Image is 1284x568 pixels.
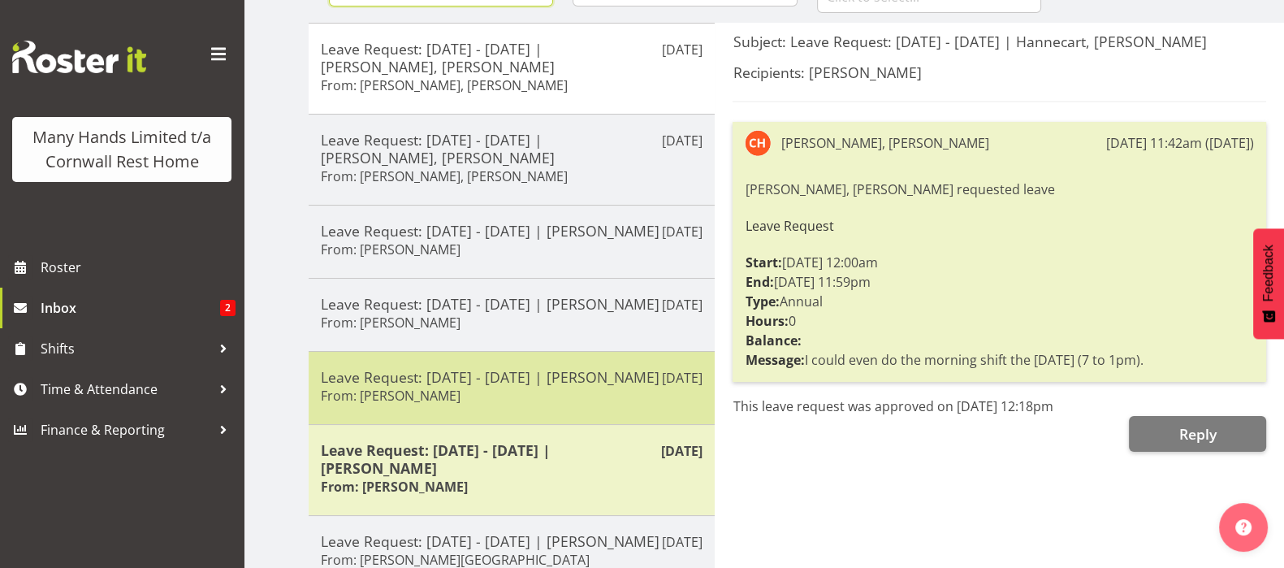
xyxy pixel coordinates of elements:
h6: From: [PERSON_NAME] [321,388,460,404]
img: help-xxl-2.png [1235,519,1252,535]
h5: Leave Request: [DATE] - [DATE] | [PERSON_NAME] [321,295,703,313]
h6: Leave Request [745,219,1254,233]
h6: From: [PERSON_NAME] [321,241,460,258]
h6: From: [PERSON_NAME], [PERSON_NAME] [321,168,568,184]
h5: Leave Request: [DATE] - [DATE] | [PERSON_NAME] [321,368,703,386]
div: [PERSON_NAME], [PERSON_NAME] requested leave [DATE] 12:00am [DATE] 11:59pm Annual 0 I could even ... [745,176,1254,374]
div: [DATE] 11:42am ([DATE]) [1106,133,1254,153]
p: [DATE] [662,532,703,552]
p: [DATE] [661,441,703,461]
span: This leave request was approved on [DATE] 12:18pm [733,397,1053,415]
strong: End: [745,273,773,291]
span: 2 [220,300,236,316]
span: Reply [1178,424,1216,444]
strong: Type: [745,293,779,310]
img: Rosterit website logo [12,41,146,73]
span: Roster [41,255,236,280]
h5: Leave Request: [DATE] - [DATE] | [PERSON_NAME] [321,532,703,550]
p: [DATE] [662,368,703,388]
strong: Message: [745,351,804,369]
strong: Start: [745,254,781,271]
h5: Leave Request: [DATE] - [DATE] | [PERSON_NAME] [321,441,703,477]
button: Feedback - Show survey [1253,228,1284,339]
h6: From: [PERSON_NAME][GEOGRAPHIC_DATA] [321,552,590,568]
h5: Leave Request: [DATE] - [DATE] | [PERSON_NAME], [PERSON_NAME] [321,131,703,167]
h5: Leave Request: [DATE] - [DATE] | [PERSON_NAME] [321,222,703,240]
button: Reply [1129,416,1266,452]
h5: Recipients: [PERSON_NAME] [733,63,1266,81]
div: Many Hands Limited t/a Cornwall Rest Home [28,125,215,174]
h6: From: [PERSON_NAME], [PERSON_NAME] [321,77,568,93]
strong: Hours: [745,312,788,330]
span: Time & Attendance [41,377,211,401]
h5: Subject: Leave Request: [DATE] - [DATE] | Hannecart, [PERSON_NAME] [733,33,1266,50]
span: Shifts [41,336,211,361]
p: [DATE] [662,222,703,241]
h6: From: [PERSON_NAME] [321,314,460,331]
span: Feedback [1261,245,1276,301]
span: Finance & Reporting [41,418,211,442]
p: [DATE] [662,295,703,314]
strong: Balance: [745,332,801,349]
p: [DATE] [662,131,703,150]
h6: From: [PERSON_NAME] [321,479,468,495]
div: [PERSON_NAME], [PERSON_NAME] [780,133,988,153]
img: charline-hannecart11694.jpg [745,130,771,156]
p: [DATE] [662,40,703,59]
span: Inbox [41,296,220,320]
h5: Leave Request: [DATE] - [DATE] | [PERSON_NAME], [PERSON_NAME] [321,40,703,76]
